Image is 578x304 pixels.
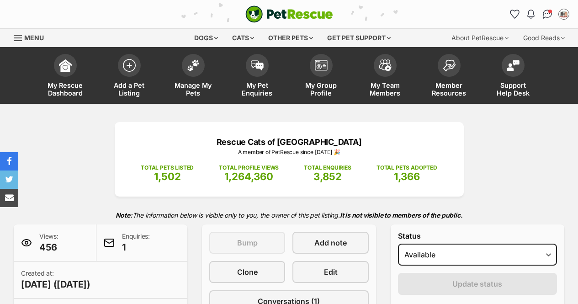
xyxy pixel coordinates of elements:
a: My Pet Enquiries [225,49,289,104]
ul: Account quick links [507,7,571,21]
img: Rescue Cats of Melbourne profile pic [559,10,568,19]
button: Bump [209,232,285,254]
a: Support Help Desk [481,49,545,104]
span: 3,852 [313,171,342,182]
a: PetRescue [245,5,333,23]
img: member-resources-icon-8e73f808a243e03378d46382f2149f9095a855e16c252ad45f914b54edf8863c.svg [443,59,456,72]
span: My Group Profile [301,81,342,97]
a: Conversations [540,7,555,21]
span: Add note [314,237,347,248]
a: Manage My Pets [161,49,225,104]
img: add-pet-listing-icon-0afa8454b4691262ce3f59096e99ab1cd57d4a30225e0717b998d2c9b9846f56.svg [123,59,136,72]
p: TOTAL ENQUIRIES [304,164,351,172]
a: Member Resources [417,49,481,104]
span: My Rescue Dashboard [45,81,86,97]
p: TOTAL PROFILE VIEWS [219,164,279,172]
p: The information below is visible only to you, the owner of this pet listing. [14,206,564,224]
a: Clone [209,261,285,283]
div: Dogs [188,29,224,47]
span: Edit [324,267,338,277]
span: Member Resources [429,81,470,97]
div: Get pet support [321,29,397,47]
span: 1 [122,241,150,254]
span: Add a Pet Listing [109,81,150,97]
a: Favourites [507,7,522,21]
img: help-desk-icon-fdf02630f3aa405de69fd3d07c3f3aa587a6932b1a1747fa1d2bba05be0121f9.svg [507,60,520,71]
span: 1,502 [154,171,181,182]
p: TOTAL PETS ADOPTED [376,164,437,172]
img: notifications-46538b983faf8c2785f20acdc204bb7945ddae34d4c08c2a6579f10ce5e182be.svg [527,10,535,19]
a: My Rescue Dashboard [33,49,97,104]
a: My Group Profile [289,49,353,104]
span: Menu [24,34,44,42]
span: Bump [237,237,258,248]
img: logo-cat-932fe2b9b8326f06289b0f2fb663e598f794de774fb13d1741a6617ecf9a85b4.svg [245,5,333,23]
div: About PetRescue [445,29,515,47]
button: My account [557,7,571,21]
p: Views: [39,232,58,254]
span: [DATE] ([DATE]) [21,278,90,291]
a: Edit [292,261,368,283]
div: Good Reads [517,29,571,47]
img: chat-41dd97257d64d25036548639549fe6c8038ab92f7586957e7f3b1b290dea8141.svg [543,10,552,19]
p: A member of PetRescue since [DATE] 🎉 [128,148,450,156]
label: Status [398,232,557,240]
p: Enquiries: [122,232,150,254]
p: Created at: [21,269,90,291]
div: Cats [226,29,260,47]
span: 456 [39,241,58,254]
span: 1,366 [394,171,420,182]
div: Other pets [262,29,319,47]
p: Rescue Cats of [GEOGRAPHIC_DATA] [128,136,450,148]
span: Update status [452,278,502,289]
strong: It is not visible to members of the public. [340,211,463,219]
a: Menu [14,29,50,45]
button: Notifications [524,7,538,21]
a: My Team Members [353,49,417,104]
span: My Team Members [365,81,406,97]
span: Manage My Pets [173,81,214,97]
span: My Pet Enquiries [237,81,278,97]
a: Add a Pet Listing [97,49,161,104]
p: TOTAL PETS LISTED [141,164,194,172]
img: dashboard-icon-eb2f2d2d3e046f16d808141f083e7271f6b2e854fb5c12c21221c1fb7104beca.svg [59,59,72,72]
span: Clone [237,267,258,277]
span: 1,264,360 [224,171,273,182]
img: group-profile-icon-3fa3cf56718a62981997c0bc7e787c4b2cf8bcc04b72c1350f741eb67cf2f40e.svg [315,60,328,71]
a: Add note [292,232,368,254]
strong: Note: [116,211,133,219]
span: Support Help Desk [493,81,534,97]
img: pet-enquiries-icon-7e3ad2cf08bfb03b45e93fb7055b45f3efa6380592205ae92323e6603595dc1f.svg [251,60,264,70]
img: team-members-icon-5396bd8760b3fe7c0b43da4ab00e1e3bb1a5d9ba89233759b79545d2d3fc5d0d.svg [379,59,392,71]
button: Update status [398,273,557,295]
img: manage-my-pets-icon-02211641906a0b7f246fdf0571729dbe1e7629f14944591b6c1af311fb30b64b.svg [187,59,200,71]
